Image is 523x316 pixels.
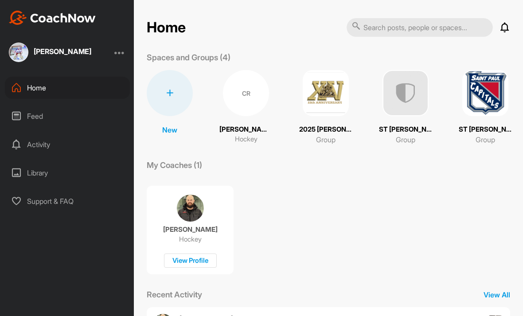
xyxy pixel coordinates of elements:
div: [PERSON_NAME] [34,48,91,55]
img: CoachNow [9,11,96,25]
p: Group [476,134,495,145]
img: coach avatar [177,195,204,222]
div: View Profile [164,254,217,268]
div: CR [223,70,269,116]
div: Feed [5,105,130,127]
p: ST [PERSON_NAME] Capitals 24.25 [459,125,512,135]
div: Activity [5,133,130,156]
p: Group [316,134,336,145]
p: [PERSON_NAME] [219,125,273,135]
p: 2025 [PERSON_NAME] Tier Membership [299,125,352,135]
p: New [162,125,177,135]
p: Group [396,134,415,145]
p: [PERSON_NAME] [163,225,218,234]
a: CR[PERSON_NAME]Hockey [219,70,273,145]
h2: Home [147,19,186,36]
a: 2025 [PERSON_NAME] Tier MembershipGroup [299,70,352,145]
p: View All [484,289,510,300]
img: square_b086c2ef1fe03e9ed66930ec667f342e.png [462,70,508,116]
div: Library [5,162,130,184]
p: My Coaches (1) [147,159,202,171]
img: square_288489b595e98d9c637cb8e4d660d73b.jpg [9,43,28,62]
p: Recent Activity [147,289,202,300]
p: Spaces and Groups (4) [147,51,230,63]
p: ST [PERSON_NAME] Capitals 2023-24 [379,125,432,135]
p: Hockey [179,235,202,244]
img: square_c61e94d522452365b8c315a57bdc2656.png [303,70,349,116]
img: uAAAAAElFTkSuQmCC [382,70,429,116]
a: ST [PERSON_NAME] Capitals 2023-24Group [379,70,432,145]
a: ST [PERSON_NAME] Capitals 24.25Group [459,70,512,145]
div: Support & FAQ [5,190,130,212]
div: Home [5,77,130,99]
p: Hockey [235,134,258,144]
input: Search posts, people or spaces... [347,18,493,37]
